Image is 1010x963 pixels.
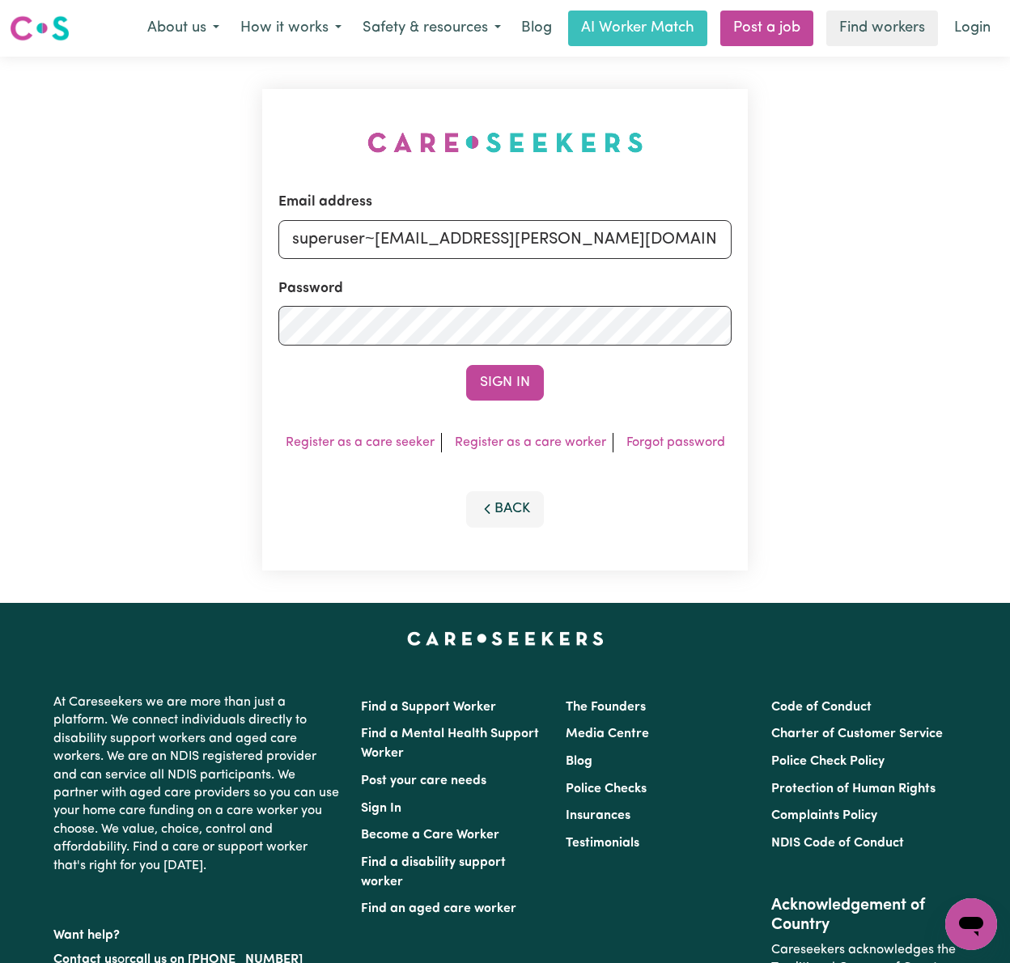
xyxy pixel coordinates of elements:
[771,728,943,740] a: Charter of Customer Service
[361,802,401,815] a: Sign In
[278,192,372,213] label: Email address
[566,809,630,822] a: Insurances
[566,837,639,850] a: Testimonials
[511,11,562,46] a: Blog
[53,687,342,881] p: At Careseekers we are more than just a platform. We connect individuals directly to disability su...
[361,728,539,760] a: Find a Mental Health Support Worker
[771,701,872,714] a: Code of Conduct
[10,10,70,47] a: Careseekers logo
[278,220,732,259] input: Email address
[10,14,70,43] img: Careseekers logo
[361,829,499,842] a: Become a Care Worker
[566,755,592,768] a: Blog
[455,436,606,449] a: Register as a care worker
[53,920,342,944] p: Want help?
[944,11,1000,46] a: Login
[361,701,496,714] a: Find a Support Worker
[566,728,649,740] a: Media Centre
[466,491,544,527] button: Back
[771,755,885,768] a: Police Check Policy
[407,632,604,645] a: Careseekers home page
[566,783,647,795] a: Police Checks
[361,774,486,787] a: Post your care needs
[466,365,544,401] button: Sign In
[626,436,725,449] a: Forgot password
[771,809,877,822] a: Complaints Policy
[771,896,957,935] h2: Acknowledgement of Country
[826,11,938,46] a: Find workers
[945,898,997,950] iframe: Button to launch messaging window
[771,783,936,795] a: Protection of Human Rights
[720,11,813,46] a: Post a job
[361,902,516,915] a: Find an aged care worker
[566,701,646,714] a: The Founders
[137,11,230,45] button: About us
[568,11,707,46] a: AI Worker Match
[278,278,343,299] label: Password
[352,11,511,45] button: Safety & resources
[286,436,435,449] a: Register as a care seeker
[230,11,352,45] button: How it works
[361,856,506,889] a: Find a disability support worker
[771,837,904,850] a: NDIS Code of Conduct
